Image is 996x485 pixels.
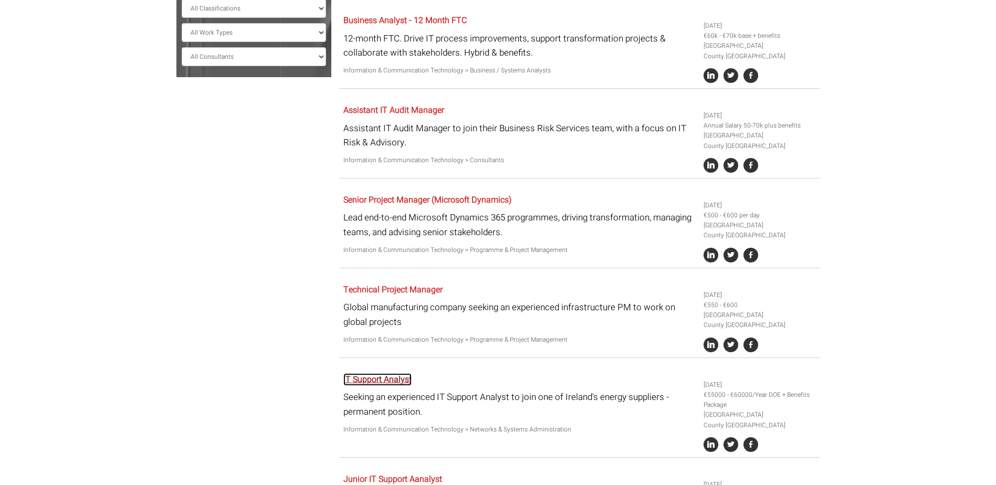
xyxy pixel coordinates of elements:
[343,210,696,239] p: Lead end-to-end Microsoft Dynamics 365 programmes, driving transformation, managing teams, and ad...
[343,104,444,117] a: Assistant IT Audit Manager
[343,31,696,60] p: 12-month FTC. Drive IT process improvements, support transformation projects & collaborate with s...
[704,300,816,310] li: €550 - €600
[704,201,816,210] li: [DATE]
[343,245,696,255] p: Information & Communication Technology > Programme & Project Management
[704,290,816,300] li: [DATE]
[343,425,696,435] p: Information & Communication Technology > Networks & Systems Administration
[704,380,816,390] li: [DATE]
[343,390,696,418] p: Seeking an experienced IT Support Analyst to join one of Ireland's energy suppliers - permanent p...
[704,21,816,31] li: [DATE]
[343,155,696,165] p: Information & Communication Technology > Consultants
[704,220,816,240] li: [GEOGRAPHIC_DATA] County [GEOGRAPHIC_DATA]
[343,194,511,206] a: Senior Project Manager (Microsoft Dynamics)
[343,335,696,345] p: Information & Communication Technology > Programme & Project Management
[704,121,816,131] li: Annual Salary 50-70k plus benefits
[704,111,816,121] li: [DATE]
[343,373,412,386] a: IT Support Analyst
[704,410,816,430] li: [GEOGRAPHIC_DATA] County [GEOGRAPHIC_DATA]
[343,300,696,329] p: Global manufacturing company seeking an experienced infrastructure PM to work on global projects
[343,66,696,76] p: Information & Communication Technology > Business / Systems Analysts
[704,41,816,61] li: [GEOGRAPHIC_DATA] County [GEOGRAPHIC_DATA]
[343,283,443,296] a: Technical Project Manager
[343,121,696,150] p: Assistant IT Audit Manager to join their Business Risk Services team, with a focus on IT Risk & A...
[704,310,816,330] li: [GEOGRAPHIC_DATA] County [GEOGRAPHIC_DATA]
[704,31,816,41] li: €60k - €70k base + benefits
[704,210,816,220] li: €500 - €600 per day
[704,390,816,410] li: €55000 - €60000/Year DOE + Benefits Package
[343,14,467,27] a: Business Analyst - 12 Month FTC
[704,131,816,151] li: [GEOGRAPHIC_DATA] County [GEOGRAPHIC_DATA]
